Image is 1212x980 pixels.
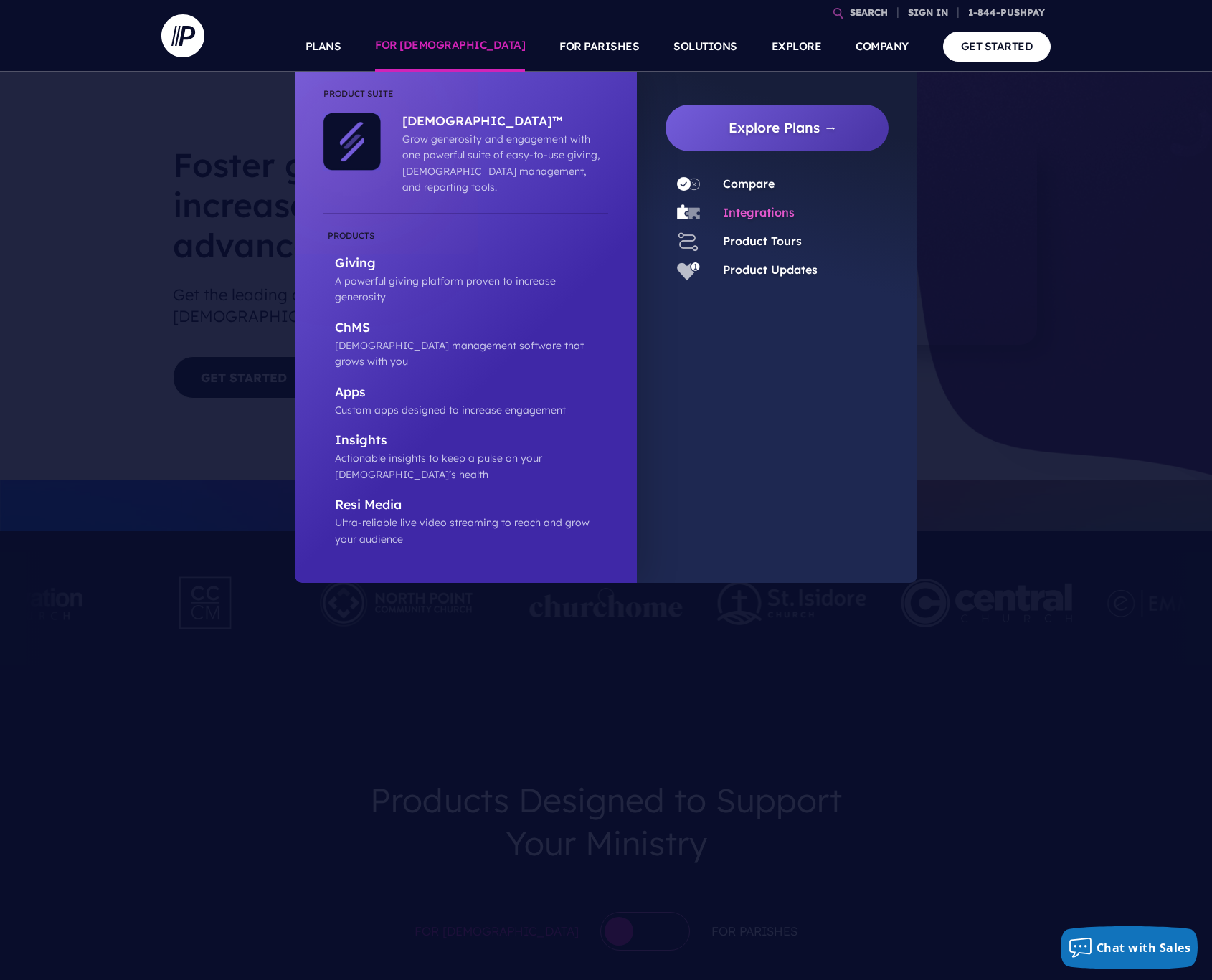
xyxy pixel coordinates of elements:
a: Apps Custom apps designed to increase engagement [323,384,608,419]
a: Product Tours [723,234,802,248]
p: Giving [335,255,608,273]
a: Compare [723,176,775,191]
img: Compare - Icon [677,173,700,196]
li: Product Suite [323,86,608,113]
a: Integrations - Icon [666,201,711,224]
p: [DEMOGRAPHIC_DATA]™ [402,113,601,131]
a: FOR PARISHES [559,22,639,72]
p: Grow generosity and engagement with one powerful suite of easy-to-use giving, [DEMOGRAPHIC_DATA] ... [402,131,601,196]
a: Integrations [723,205,795,219]
p: Insights [335,432,608,450]
a: Compare - Icon [666,173,711,196]
a: Resi Media Ultra-reliable live video streaming to reach and grow your audience [323,497,608,547]
p: Custom apps designed to increase engagement [335,402,608,418]
img: Product Updates - Icon [677,259,700,282]
a: GET STARTED [943,32,1051,61]
p: Ultra-reliable live video streaming to reach and grow your audience [335,515,608,547]
a: Giving A powerful giving platform proven to increase generosity [323,228,608,305]
a: Insights Actionable insights to keep a pulse on your [DEMOGRAPHIC_DATA]’s health [323,432,608,482]
a: ChMS [DEMOGRAPHIC_DATA] management software that grows with you [323,320,608,370]
a: FOR [DEMOGRAPHIC_DATA] [375,22,525,72]
a: Product Updates - Icon [666,259,711,282]
a: Explore Plans → [677,105,889,151]
a: EXPLORE [772,22,822,72]
a: Product Updates [723,262,818,277]
p: Apps [335,384,608,402]
p: ChMS [335,320,608,338]
a: SOLUTIONS [673,22,737,72]
a: PLANS [306,22,341,72]
a: COMPANY [856,22,909,72]
p: Resi Media [335,497,608,515]
button: Chat with Sales [1061,926,1198,969]
img: ChurchStaq™ - Icon [323,113,381,171]
img: Product Tours - Icon [677,230,700,253]
p: A powerful giving platform proven to increase generosity [335,273,608,305]
a: [DEMOGRAPHIC_DATA]™ Grow generosity and engagement with one powerful suite of easy-to-use giving,... [381,113,601,196]
p: Actionable insights to keep a pulse on your [DEMOGRAPHIC_DATA]’s health [335,450,608,482]
a: Product Tours - Icon [666,230,711,253]
span: Chat with Sales [1097,940,1191,956]
p: [DEMOGRAPHIC_DATA] management software that grows with you [335,338,608,370]
img: Integrations - Icon [677,201,700,224]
